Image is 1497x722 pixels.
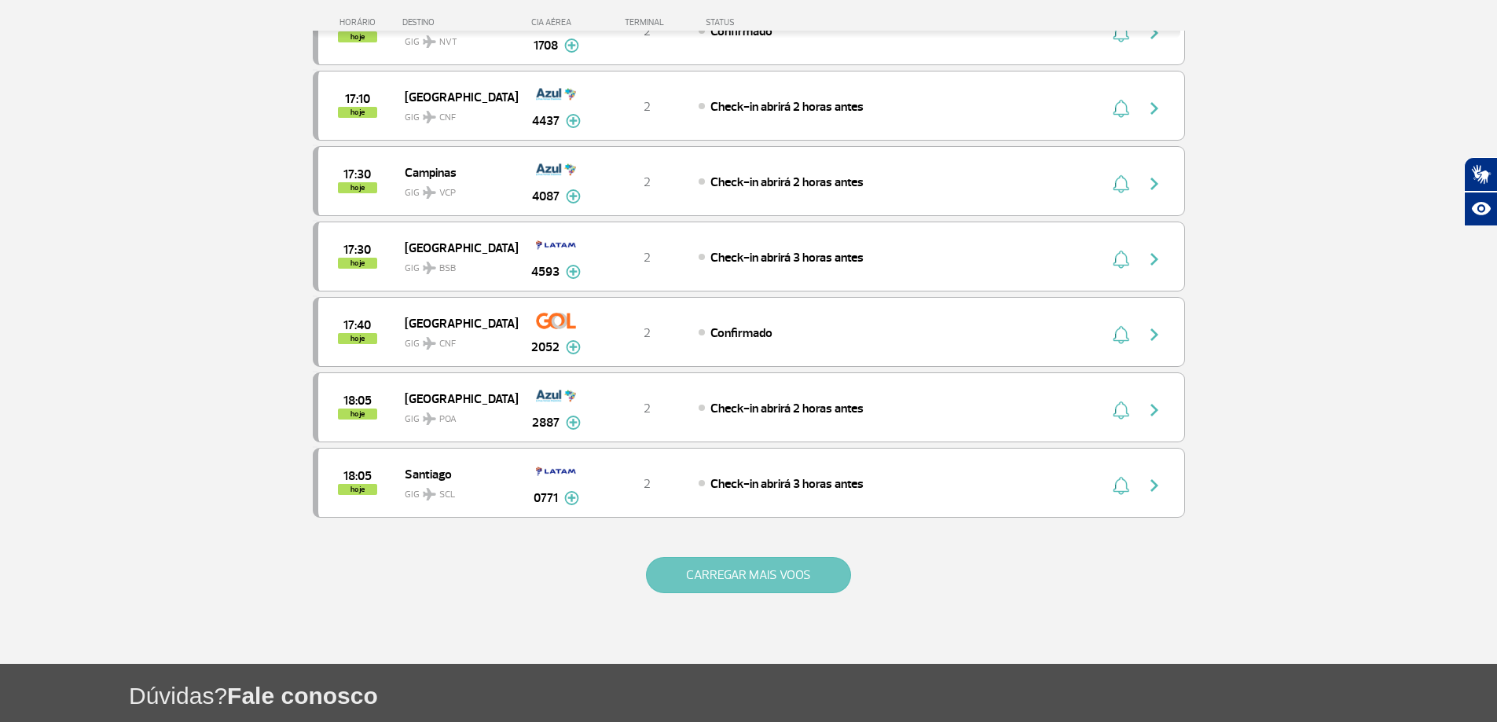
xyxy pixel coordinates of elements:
span: 2 [644,24,651,39]
span: GIG [405,253,505,276]
div: Plugin de acessibilidade da Hand Talk. [1464,157,1497,226]
span: SCL [439,488,455,502]
span: 4437 [532,112,560,130]
span: hoje [338,182,377,193]
img: seta-direita-painel-voo.svg [1145,99,1164,118]
img: seta-direita-painel-voo.svg [1145,325,1164,344]
span: Check-in abrirá 2 horas antes [710,401,864,416]
img: mais-info-painel-voo.svg [564,38,579,53]
div: TERMINAL [596,17,698,27]
span: Santiago [405,464,505,484]
img: mais-info-painel-voo.svg [566,340,581,354]
span: Check-in abrirá 2 horas antes [710,99,864,115]
span: [GEOGRAPHIC_DATA] [405,313,505,333]
img: mais-info-painel-voo.svg [564,491,579,505]
span: BSB [439,262,456,276]
img: mais-info-painel-voo.svg [566,189,581,203]
img: sino-painel-voo.svg [1113,99,1129,118]
img: seta-direita-painel-voo.svg [1145,250,1164,269]
span: GIG [405,328,505,351]
span: 2 [644,476,651,492]
span: 2 [644,325,651,341]
span: 2025-08-28 18:05:00 [343,395,372,406]
div: CIA AÉREA [517,17,596,27]
span: GIG [405,479,505,502]
span: Check-in abrirá 2 horas antes [710,174,864,190]
span: Confirmado [710,325,772,341]
img: destiny_airplane.svg [423,262,436,274]
span: Check-in abrirá 3 horas antes [710,250,864,266]
img: destiny_airplane.svg [423,337,436,350]
img: destiny_airplane.svg [423,35,436,48]
span: POA [439,412,457,427]
img: seta-direita-painel-voo.svg [1145,476,1164,495]
div: HORÁRIO [317,17,403,27]
span: GIG [405,178,505,200]
img: seta-direita-painel-voo.svg [1145,174,1164,193]
span: hoje [338,258,377,269]
div: DESTINO [402,17,517,27]
span: VCP [439,186,456,200]
button: CARREGAR MAIS VOOS [646,557,851,593]
span: 2025-08-28 18:05:00 [343,471,372,482]
img: sino-painel-voo.svg [1113,174,1129,193]
img: sino-painel-voo.svg [1113,250,1129,269]
button: Abrir tradutor de língua de sinais. [1464,157,1497,192]
span: hoje [338,333,377,344]
img: sino-painel-voo.svg [1113,401,1129,420]
span: Fale conosco [227,683,378,709]
span: 2052 [531,338,560,357]
span: Campinas [405,162,505,182]
span: 2 [644,99,651,115]
h1: Dúvidas? [129,680,1497,712]
img: destiny_airplane.svg [423,412,436,425]
span: CNF [439,337,456,351]
span: 4087 [532,187,560,206]
img: sino-painel-voo.svg [1113,325,1129,344]
img: mais-info-painel-voo.svg [566,265,581,279]
span: 2 [644,174,651,190]
span: 2 [644,401,651,416]
span: GIG [405,404,505,427]
img: destiny_airplane.svg [423,186,436,199]
span: [GEOGRAPHIC_DATA] [405,86,505,107]
span: 4593 [531,262,560,281]
span: [GEOGRAPHIC_DATA] [405,388,505,409]
img: mais-info-painel-voo.svg [566,416,581,430]
div: STATUS [698,17,826,27]
span: 1708 [534,36,558,55]
span: Confirmado [710,24,772,39]
img: seta-direita-painel-voo.svg [1145,401,1164,420]
img: sino-painel-voo.svg [1113,476,1129,495]
span: NVT [439,35,457,49]
span: 0771 [534,489,558,508]
button: Abrir recursos assistivos. [1464,192,1497,226]
span: 2025-08-28 17:10:00 [345,93,370,104]
span: Check-in abrirá 3 horas antes [710,476,864,492]
span: 2 [644,250,651,266]
span: 2887 [532,413,560,432]
span: [GEOGRAPHIC_DATA] [405,237,505,258]
img: mais-info-painel-voo.svg [566,114,581,128]
span: hoje [338,484,377,495]
img: destiny_airplane.svg [423,488,436,500]
span: GIG [405,102,505,125]
span: hoje [338,409,377,420]
span: 2025-08-28 17:30:00 [343,169,371,180]
span: CNF [439,111,456,125]
span: hoje [338,107,377,118]
span: 2025-08-28 17:30:00 [343,244,371,255]
span: 2025-08-28 17:40:00 [343,320,371,331]
img: destiny_airplane.svg [423,111,436,123]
